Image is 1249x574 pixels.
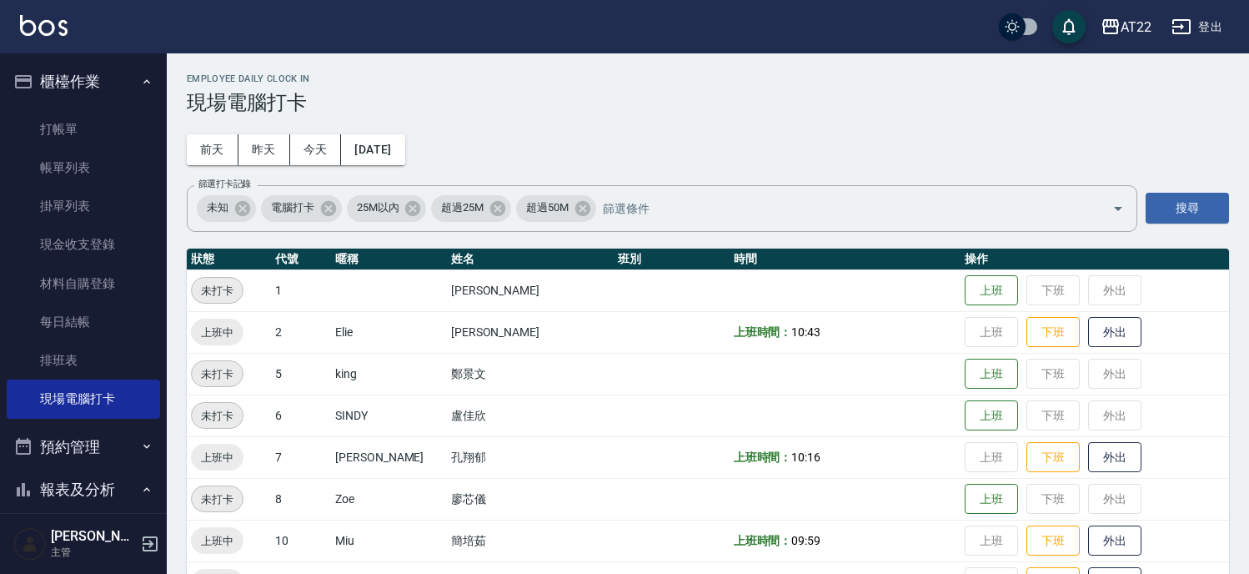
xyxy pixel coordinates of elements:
[341,134,404,165] button: [DATE]
[331,478,447,520] td: Zoe
[13,527,47,561] img: Person
[1146,193,1229,224] button: 搜尋
[191,449,243,466] span: 上班中
[261,199,324,216] span: 電腦打卡
[290,134,342,165] button: 今天
[271,478,331,520] td: 8
[614,249,730,270] th: 班別
[1088,526,1141,556] button: 外出
[7,380,160,418] a: 現場電腦打卡
[734,534,792,547] b: 上班時間：
[1026,317,1080,348] button: 下班
[271,249,331,270] th: 代號
[1105,195,1131,222] button: Open
[347,199,409,216] span: 25M以內
[734,325,792,339] b: 上班時間：
[192,365,243,383] span: 未打卡
[447,353,614,395] td: 鄭景文
[331,520,447,561] td: Miu
[192,491,243,508] span: 未打卡
[192,407,243,425] span: 未打卡
[192,282,243,300] span: 未打卡
[238,134,290,165] button: 昨天
[516,199,579,216] span: 超過50M
[431,195,511,222] div: 超過25M
[7,110,160,149] a: 打帳單
[447,311,614,353] td: [PERSON_NAME]
[20,15,68,36] img: Logo
[191,532,243,550] span: 上班中
[7,60,160,103] button: 櫃檯作業
[7,225,160,264] a: 現金收支登錄
[271,520,331,561] td: 10
[271,395,331,436] td: 6
[516,195,596,222] div: 超過50M
[51,545,136,560] p: 主管
[198,178,251,190] label: 篩選打卡記錄
[261,195,342,222] div: 電腦打卡
[1165,12,1229,43] button: 登出
[271,311,331,353] td: 2
[191,324,243,341] span: 上班中
[1088,442,1141,473] button: 外出
[965,275,1018,306] button: 上班
[271,436,331,478] td: 7
[187,73,1229,84] h2: Employee Daily Clock In
[331,436,447,478] td: [PERSON_NAME]
[187,249,271,270] th: 狀態
[187,134,238,165] button: 前天
[331,395,447,436] td: SINDY
[7,425,160,469] button: 預約管理
[965,484,1018,515] button: 上班
[7,468,160,511] button: 報表及分析
[197,199,238,216] span: 未知
[730,249,961,270] th: 時間
[1121,17,1151,38] div: AT22
[1094,10,1158,44] button: AT22
[197,195,256,222] div: 未知
[447,269,614,311] td: [PERSON_NAME]
[1026,442,1080,473] button: 下班
[431,199,494,216] span: 超過25M
[447,520,614,561] td: 簡培茹
[331,249,447,270] th: 暱稱
[1088,317,1141,348] button: 外出
[965,400,1018,431] button: 上班
[961,249,1229,270] th: 操作
[447,478,614,520] td: 廖芯儀
[7,341,160,380] a: 排班表
[1026,526,1080,556] button: 下班
[447,436,614,478] td: 孔翔郁
[1052,10,1086,43] button: save
[7,187,160,225] a: 掛單列表
[7,149,160,187] a: 帳單列表
[331,353,447,395] td: king
[331,311,447,353] td: Elie
[187,91,1229,114] h3: 現場電腦打卡
[347,195,427,222] div: 25M以內
[791,451,820,464] span: 10:16
[791,534,820,547] span: 09:59
[271,353,331,395] td: 5
[965,359,1018,390] button: 上班
[7,303,160,341] a: 每日結帳
[791,325,820,339] span: 10:43
[599,194,1083,223] input: 篩選條件
[447,395,614,436] td: 盧佳欣
[447,249,614,270] th: 姓名
[7,264,160,303] a: 材料自購登錄
[271,269,331,311] td: 1
[51,528,136,545] h5: [PERSON_NAME]
[734,451,792,464] b: 上班時間：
